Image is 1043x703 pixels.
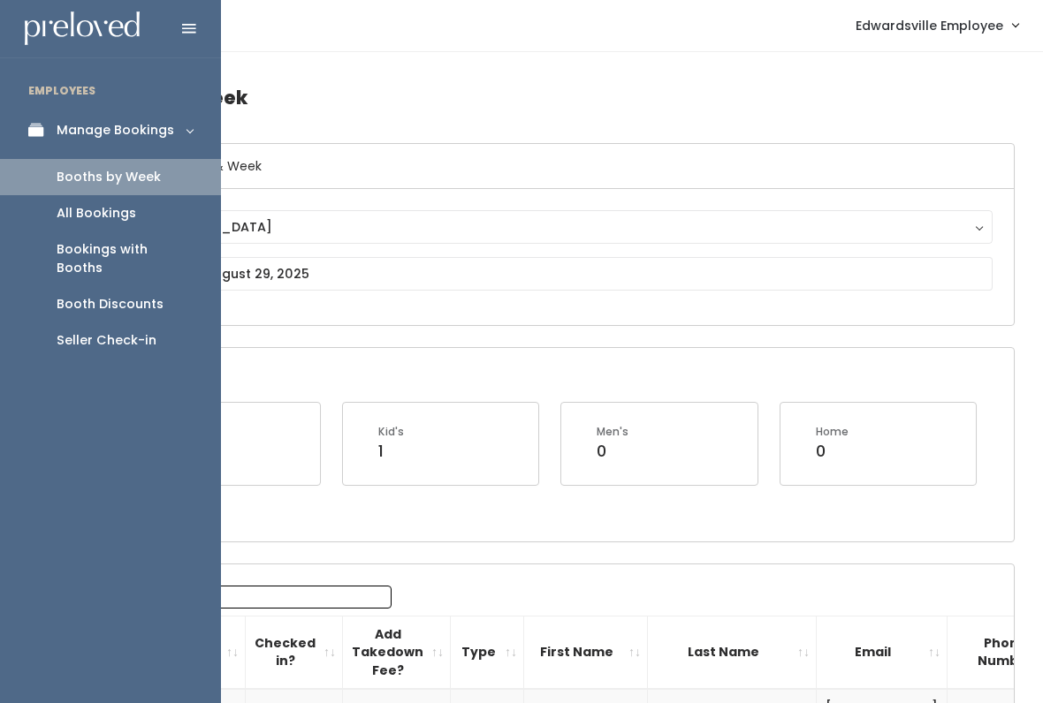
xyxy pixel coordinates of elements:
div: Seller Check-in [57,331,156,350]
div: Manage Bookings [57,121,174,140]
th: Last Name: activate to sort column ascending [648,616,817,689]
button: [GEOGRAPHIC_DATA] [112,210,993,244]
input: Search: [166,586,392,609]
div: Home [816,424,849,440]
th: Checked in?: activate to sort column ascending [246,616,343,689]
div: 1 [378,440,404,463]
th: Email: activate to sort column ascending [817,616,948,689]
th: First Name: activate to sort column ascending [524,616,648,689]
div: Men's [597,424,628,440]
a: Edwardsville Employee [838,6,1036,44]
h4: Booths by Week [90,73,1015,122]
div: 0 [597,440,628,463]
th: Type: activate to sort column ascending [451,616,524,689]
div: Booth Discounts [57,295,164,314]
div: [GEOGRAPHIC_DATA] [129,217,976,237]
input: August 23 - August 29, 2025 [112,257,993,291]
div: Kid's [378,424,404,440]
th: Add Takedown Fee?: activate to sort column ascending [343,616,451,689]
div: All Bookings [57,204,136,223]
div: Booths by Week [57,168,161,186]
div: Bookings with Booths [57,240,193,277]
span: Edwardsville Employee [856,16,1003,35]
h6: Select Location & Week [91,144,1014,189]
img: preloved logo [25,11,140,46]
label: Search: [102,586,392,609]
div: 0 [816,440,849,463]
